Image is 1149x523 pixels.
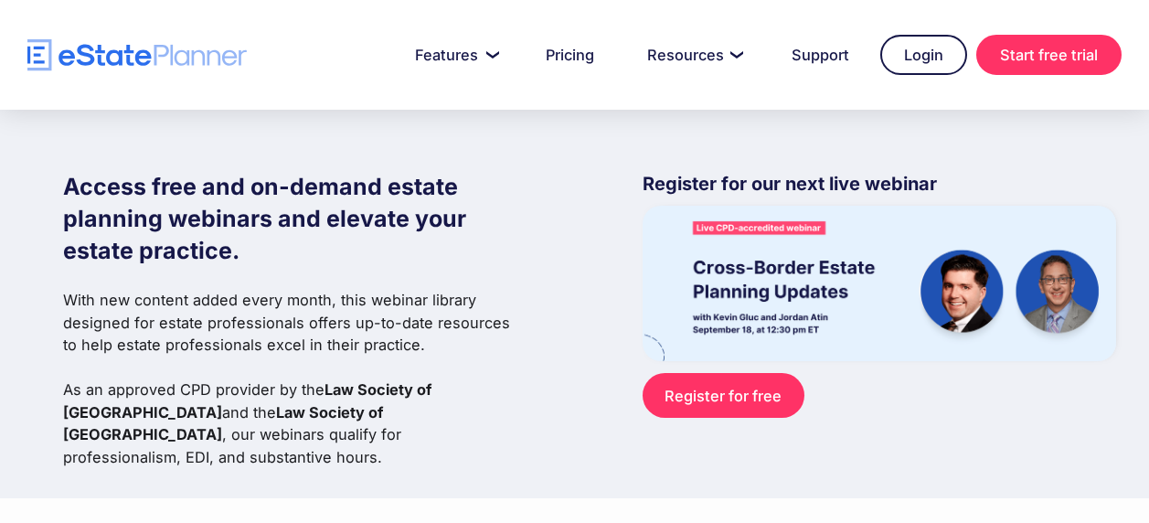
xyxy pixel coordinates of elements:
h1: Access free and on-demand estate planning webinars and elevate your estate practice. [63,171,516,267]
a: Login [880,35,967,75]
a: Support [770,37,871,73]
a: home [27,39,247,71]
strong: Law Society of [GEOGRAPHIC_DATA] [63,380,431,421]
a: Resources [625,37,761,73]
a: Features [393,37,515,73]
img: eState Academy webinar [643,206,1116,361]
a: Start free trial [976,35,1122,75]
a: Pricing [524,37,616,73]
a: Register for free [643,373,804,418]
p: With new content added every month, this webinar library designed for estate professionals offers... [63,289,516,468]
p: Register for our next live webinar [643,171,1116,206]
